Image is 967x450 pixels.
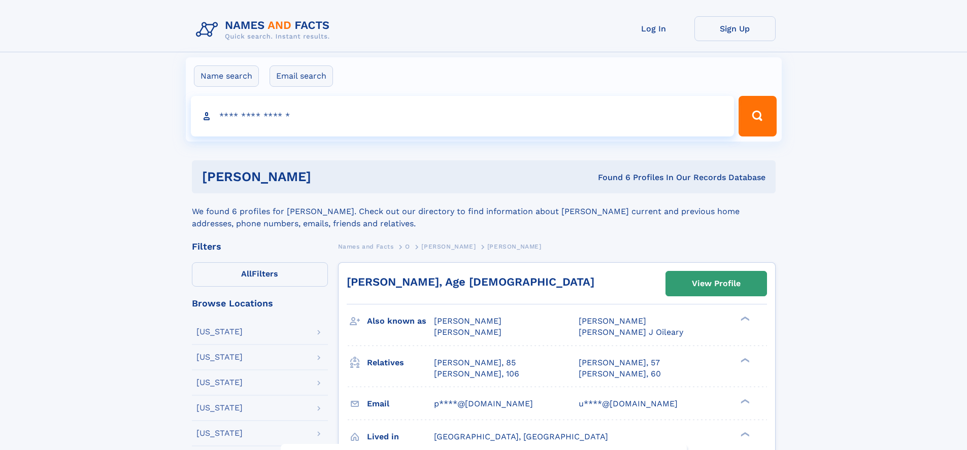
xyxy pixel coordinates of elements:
[347,275,594,288] a: [PERSON_NAME], Age [DEMOGRAPHIC_DATA]
[196,429,243,437] div: [US_STATE]
[192,242,328,251] div: Filters
[454,172,765,183] div: Found 6 Profiles In Our Records Database
[666,271,766,296] a: View Profile
[196,353,243,361] div: [US_STATE]
[192,193,776,230] div: We found 6 profiles for [PERSON_NAME]. Check out our directory to find information about [PERSON_...
[434,432,608,441] span: [GEOGRAPHIC_DATA], [GEOGRAPHIC_DATA]
[196,328,243,336] div: [US_STATE]
[692,272,741,295] div: View Profile
[579,357,660,368] a: [PERSON_NAME], 57
[405,240,410,253] a: O
[579,327,683,337] span: [PERSON_NAME] J Oileary
[421,243,476,250] span: [PERSON_NAME]
[421,240,476,253] a: [PERSON_NAME]
[434,368,519,379] a: [PERSON_NAME], 106
[738,316,750,322] div: ❯
[192,262,328,287] label: Filters
[367,354,434,371] h3: Relatives
[434,357,516,368] a: [PERSON_NAME], 85
[579,316,646,326] span: [PERSON_NAME]
[202,170,455,183] h1: [PERSON_NAME]
[367,395,434,412] h3: Email
[487,243,542,250] span: [PERSON_NAME]
[194,65,259,87] label: Name search
[405,243,410,250] span: O
[192,299,328,308] div: Browse Locations
[196,404,243,412] div: [US_STATE]
[738,431,750,437] div: ❯
[738,398,750,404] div: ❯
[367,428,434,445] h3: Lived in
[579,368,661,379] a: [PERSON_NAME], 60
[192,16,338,44] img: Logo Names and Facts
[434,316,502,326] span: [PERSON_NAME]
[434,327,502,337] span: [PERSON_NAME]
[338,240,394,253] a: Names and Facts
[739,96,776,136] button: Search Button
[367,313,434,330] h3: Also known as
[270,65,333,87] label: Email search
[196,378,243,387] div: [US_STATE]
[241,269,252,279] span: All
[738,357,750,363] div: ❯
[613,16,694,41] a: Log In
[694,16,776,41] a: Sign Up
[191,96,735,136] input: search input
